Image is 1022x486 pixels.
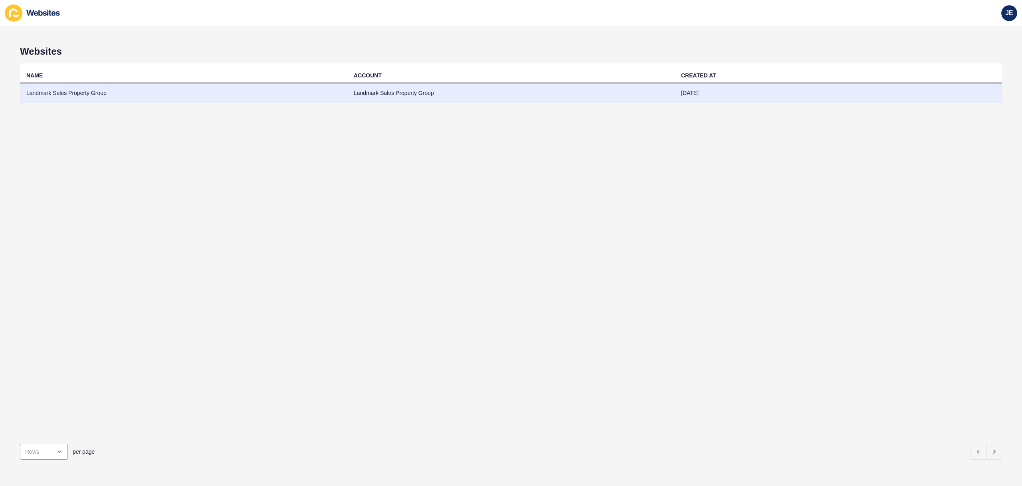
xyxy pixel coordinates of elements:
[73,448,95,456] span: per page
[1005,9,1013,17] span: JE
[347,83,675,103] td: Landmark Sales Property Group
[675,83,1002,103] td: [DATE]
[354,71,382,79] div: ACCOUNT
[26,71,43,79] div: NAME
[20,83,347,103] td: Landmark Sales Property Group
[20,444,68,460] div: open menu
[681,71,716,79] div: CREATED AT
[20,46,1002,57] h1: Websites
